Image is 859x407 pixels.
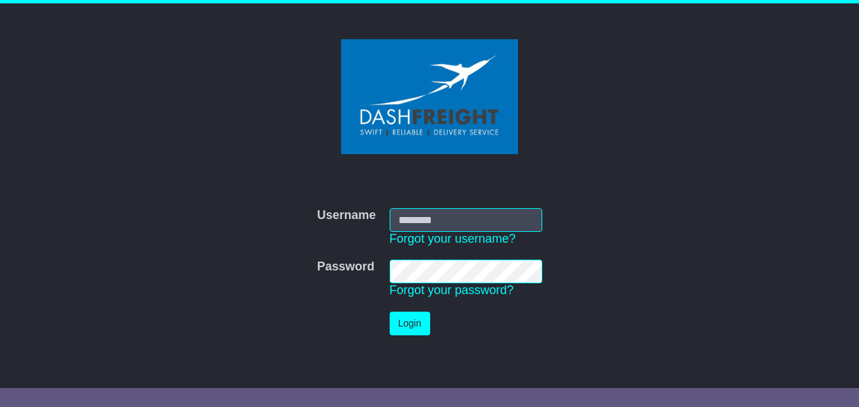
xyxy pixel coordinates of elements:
a: Forgot your username? [390,232,516,245]
img: Dash Freight [341,39,518,154]
label: Username [317,208,375,223]
label: Password [317,260,374,274]
a: Forgot your password? [390,283,514,297]
button: Login [390,312,430,335]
